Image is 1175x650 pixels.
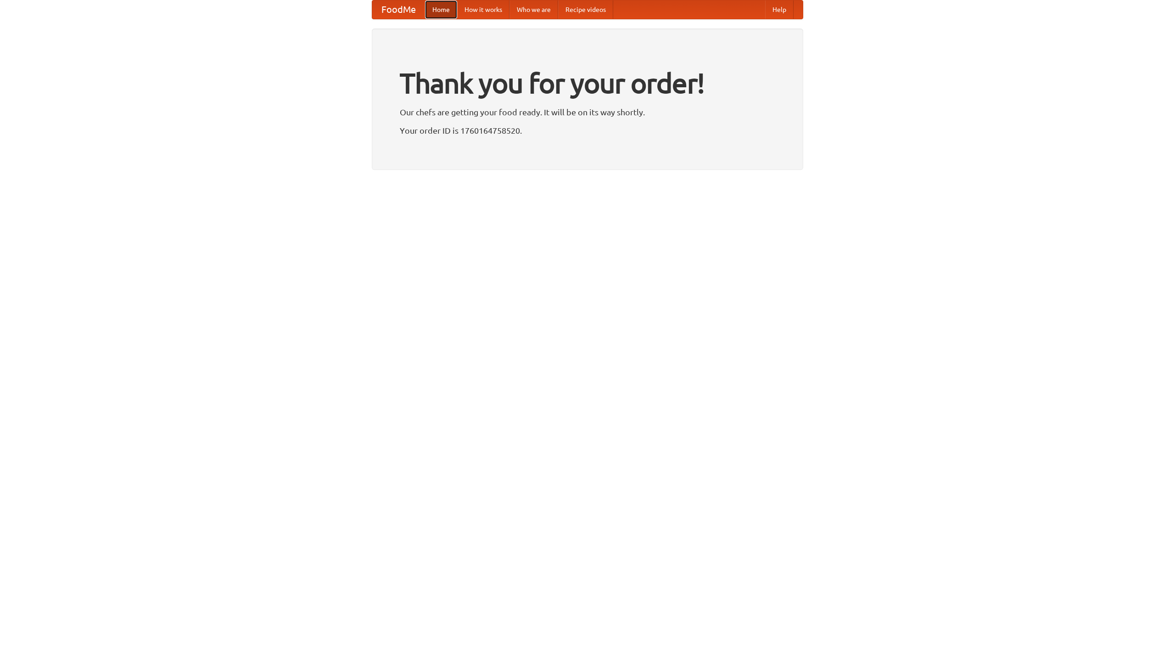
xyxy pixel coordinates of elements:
[400,105,775,119] p: Our chefs are getting your food ready. It will be on its way shortly.
[425,0,457,19] a: Home
[558,0,613,19] a: Recipe videos
[457,0,509,19] a: How it works
[372,0,425,19] a: FoodMe
[765,0,794,19] a: Help
[509,0,558,19] a: Who we are
[400,124,775,137] p: Your order ID is 1760164758520.
[400,61,775,105] h1: Thank you for your order!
